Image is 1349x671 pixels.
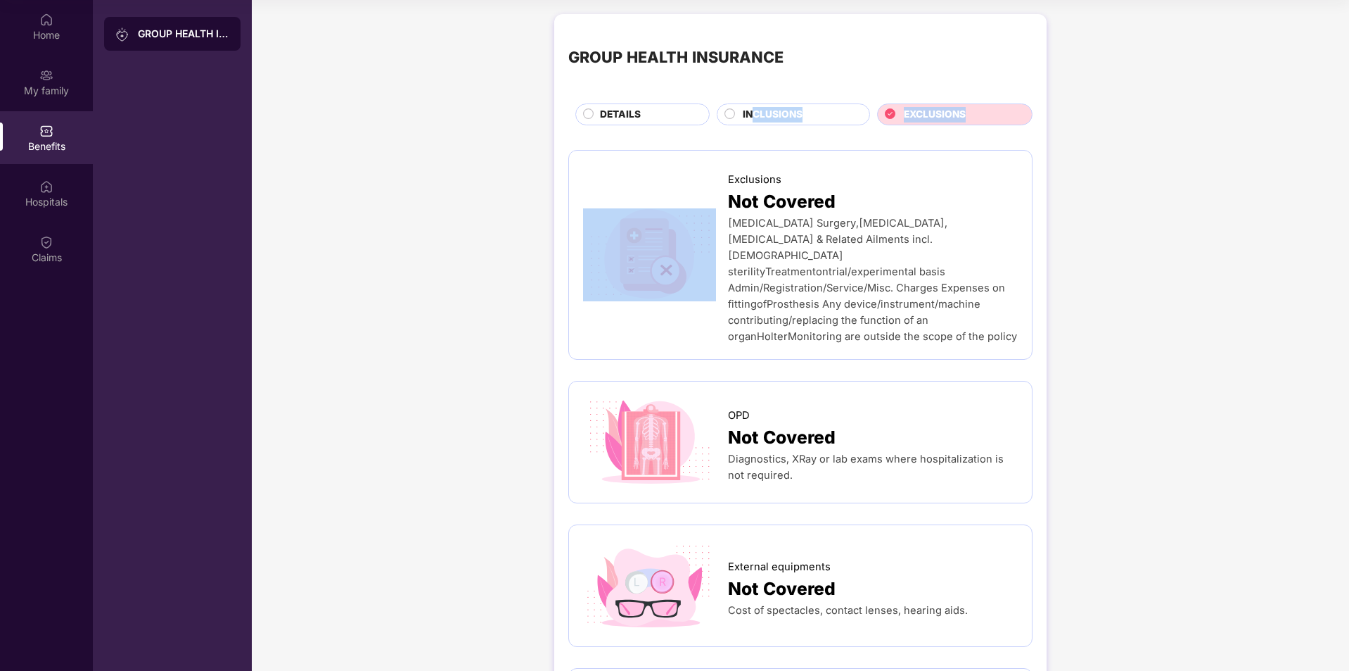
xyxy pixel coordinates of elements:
img: icon [583,539,716,632]
span: Not Covered [728,575,836,603]
div: GROUP HEALTH INSURANCE [138,27,229,41]
img: svg+xml;base64,PHN2ZyBpZD0iSG9tZSIgeG1sbnM9Imh0dHA6Ly93d3cudzMub3JnLzIwMDAvc3ZnIiB3aWR0aD0iMjAiIG... [39,13,53,27]
img: icon [583,396,716,489]
span: External equipments [728,559,831,575]
span: Diagnostics, XRay or lab exams where hospitalization is not required. [728,453,1004,482]
span: EXCLUSIONS [904,107,966,123]
span: Not Covered [728,424,836,451]
img: svg+xml;base64,PHN2ZyBpZD0iSG9zcGl0YWxzIiB4bWxucz0iaHR0cDovL3d3dy53My5vcmcvMjAwMC9zdmciIHdpZHRoPS... [39,180,53,194]
img: svg+xml;base64,PHN2ZyB3aWR0aD0iMjAiIGhlaWdodD0iMjAiIHZpZXdCb3g9IjAgMCAyMCAyMCIgZmlsbD0ibm9uZSIgeG... [39,68,53,82]
span: [MEDICAL_DATA] Surgery,[MEDICAL_DATA], [MEDICAL_DATA] & Related Ailments incl.[DEMOGRAPHIC_DATA] ... [728,217,1017,343]
span: OPD [728,408,750,424]
span: INCLUSIONS [743,107,803,123]
span: Cost of spectacles, contact lenses, hearing aids. [728,604,968,617]
div: GROUP HEALTH INSURANCE [568,45,784,69]
span: DETAILS [600,107,641,123]
span: Not Covered [728,188,836,215]
img: svg+xml;base64,PHN2ZyB3aWR0aD0iMjAiIGhlaWdodD0iMjAiIHZpZXdCb3g9IjAgMCAyMCAyMCIgZmlsbD0ibm9uZSIgeG... [115,27,129,42]
img: icon [583,208,716,301]
img: svg+xml;base64,PHN2ZyBpZD0iQ2xhaW0iIHhtbG5zPSJodHRwOi8vd3d3LnczLm9yZy8yMDAwL3N2ZyIgd2lkdGg9IjIwIi... [39,235,53,249]
img: svg+xml;base64,PHN2ZyBpZD0iQmVuZWZpdHMiIHhtbG5zPSJodHRwOi8vd3d3LnczLm9yZy8yMDAwL3N2ZyIgd2lkdGg9Ij... [39,124,53,138]
span: Exclusions [728,172,781,188]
